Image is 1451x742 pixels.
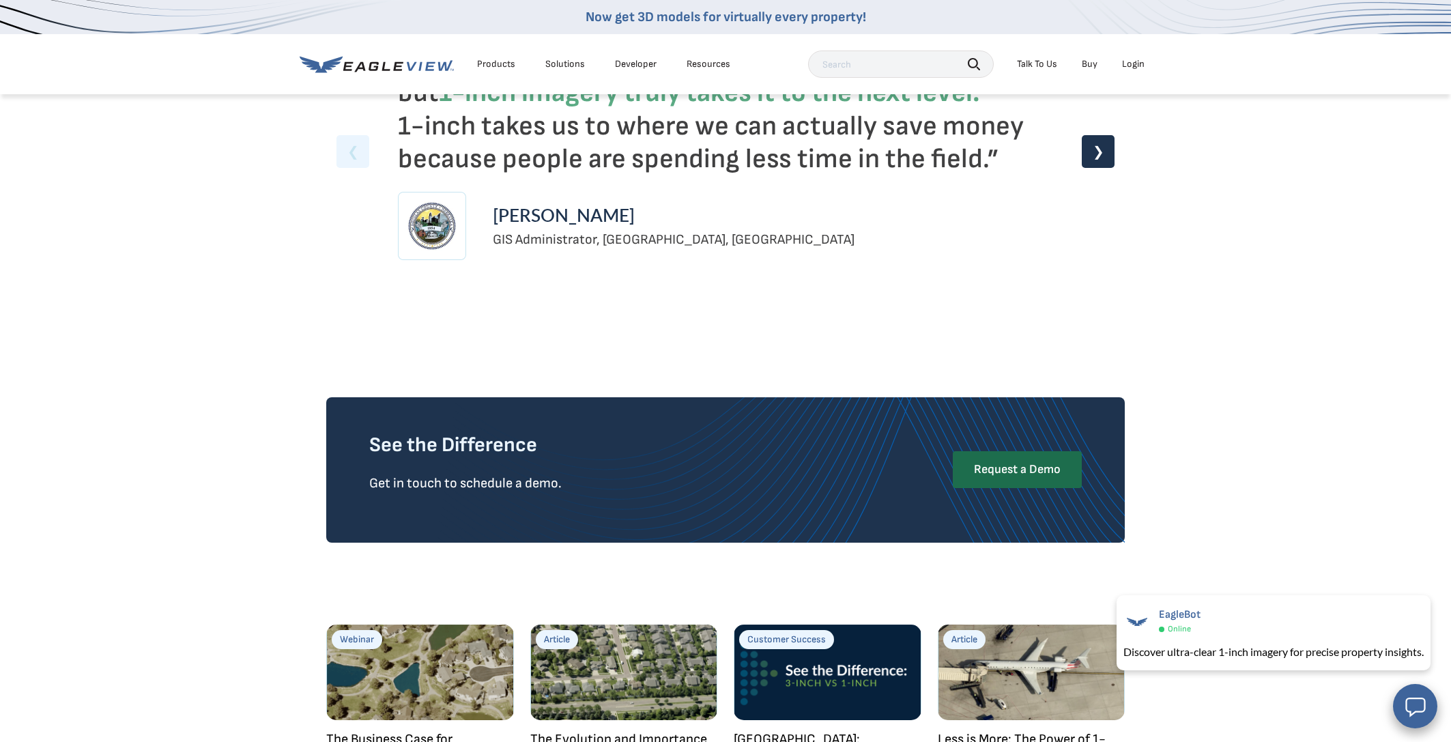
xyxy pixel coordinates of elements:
a: Request a Demo [953,451,1082,488]
a: Developer [615,58,657,70]
div: Resources [687,58,730,70]
div: ❯ [1082,135,1115,168]
a: Buy [1082,58,1097,70]
div: Discover ultra-clear 1-inch imagery for precise property insights. [1123,644,1424,660]
img: The Business Case for Upgrading to 1-Inch Imagery [326,625,514,720]
img: EagleBot [1123,608,1151,636]
h5: Article [536,630,578,649]
div: Login [1122,58,1145,70]
h5: Article [943,630,986,649]
p: GIS Administrator, [GEOGRAPHIC_DATA], [GEOGRAPHIC_DATA] [493,229,854,251]
div: Talk To Us [1017,58,1057,70]
div: Solutions [545,58,585,70]
p: Get in touch to schedule a demo. [369,472,562,494]
h3: See the Difference [369,429,562,461]
div: Products [477,58,515,70]
img: Less is More: The Power of 1-Inch Imagery [938,625,1125,720]
img: The Evolution and Importance of Aerial Imagery Resolution [530,625,718,720]
img: Douglas County: Improving Decision-Making & Cost-Efficiency with 1-Inch Imagery [734,625,921,720]
input: Search [808,51,994,78]
h5: Customer Success [739,630,834,649]
h5: Webinar [332,630,382,649]
span: EagleBot [1159,608,1201,621]
span: Online [1168,624,1191,634]
button: Open chat window [1393,684,1437,728]
a: Now get 3D models for virtually every property! [586,9,866,25]
p: [PERSON_NAME] [493,201,854,229]
h2: “When I worked with 3-inch imagery, I was thrilled, but 1-inch takes us to where we can actually ... [398,43,1053,175]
